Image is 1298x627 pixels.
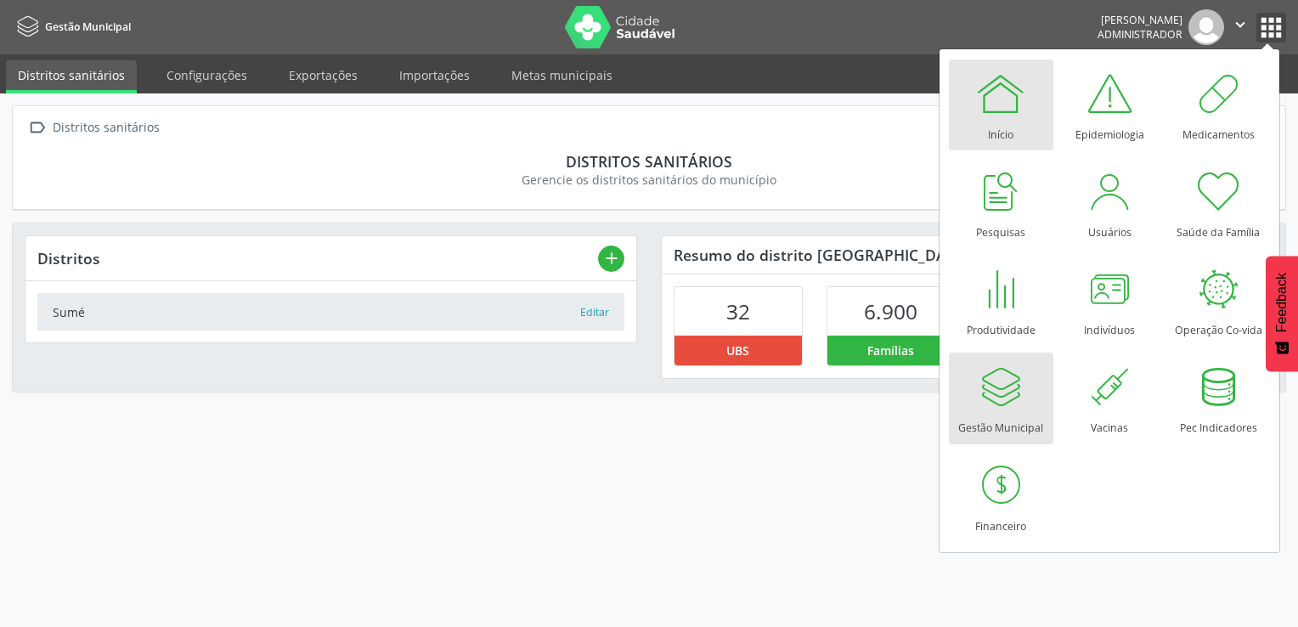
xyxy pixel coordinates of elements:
a: Configurações [155,60,259,90]
a: Distritos sanitários [6,60,137,93]
i:  [25,116,49,140]
a: Epidemiologia [1058,59,1162,150]
a: Pesquisas [949,157,1053,248]
a: Gestão Municipal [12,13,131,41]
a: Produtividade [949,255,1053,346]
button: Editar [579,304,610,321]
div: Distritos [37,249,598,268]
a:  Distritos sanitários [25,116,162,140]
span: Feedback [1274,273,1290,332]
span: 6.900 [864,297,917,325]
a: Exportações [277,60,370,90]
a: Operação Co-vida [1166,255,1271,346]
div: Gerencie os distritos sanitários do município [37,171,1261,189]
button:  [1224,9,1256,45]
span: UBS [726,342,749,359]
a: Metas municipais [499,60,624,90]
a: Pec Indicadores [1166,353,1271,443]
a: Importações [387,60,482,90]
div: Distritos sanitários [49,116,162,140]
div: Resumo do distrito [GEOGRAPHIC_DATA] [662,236,1273,274]
i: add [602,249,621,268]
a: Saúde da Família [1166,157,1271,248]
span: Administrador [1098,27,1182,42]
a: Vacinas [1058,353,1162,443]
a: Início [949,59,1053,150]
i:  [1231,15,1250,34]
a: Indivíduos [1058,255,1162,346]
div: Sumé [53,303,579,321]
a: Medicamentos [1166,59,1271,150]
a: Sumé Editar [37,293,624,330]
a: Gestão Municipal [949,353,1053,443]
span: Gestão Municipal [45,20,131,34]
button: apps [1256,13,1286,42]
a: Financeiro [949,451,1053,542]
button: Feedback - Mostrar pesquisa [1266,256,1298,371]
div: [PERSON_NAME] [1098,13,1182,27]
a: Usuários [1058,157,1162,248]
span: Famílias [867,342,914,359]
button: add [598,246,624,272]
span: 32 [726,297,750,325]
div: Distritos sanitários [37,152,1261,171]
img: img [1188,9,1224,45]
